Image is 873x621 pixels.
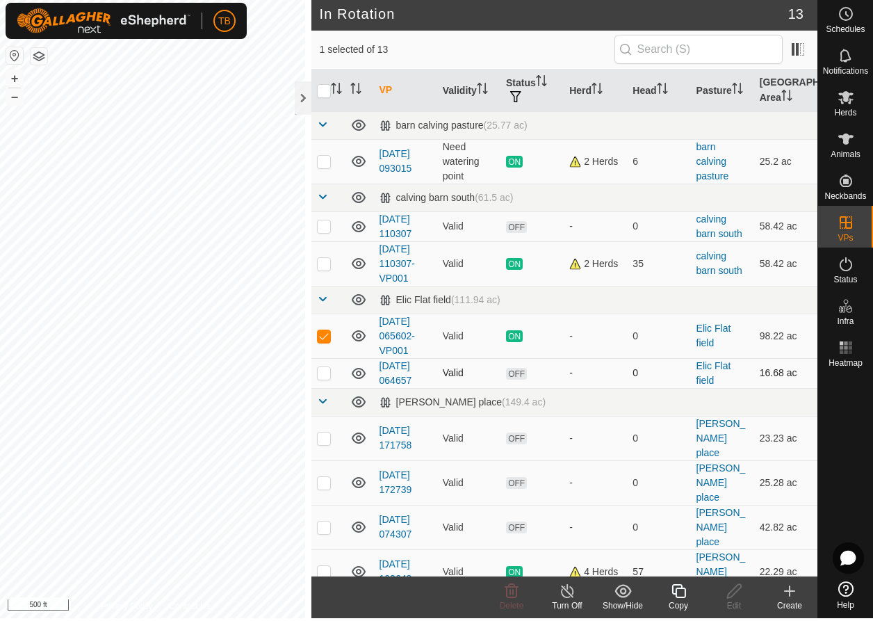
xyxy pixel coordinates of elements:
div: Show/Hide [595,602,651,615]
div: - [569,523,621,538]
img: Gallagher Logo [17,11,190,36]
td: Valid [437,463,500,508]
div: - [569,332,621,346]
td: Valid [437,361,500,391]
td: Valid [437,552,500,597]
span: 1 selected of 13 [320,45,614,60]
td: 0 [627,361,690,391]
span: ON [506,261,523,273]
div: - [569,434,621,449]
td: 98.22 ac [754,316,817,361]
span: 13 [788,6,803,27]
th: Head [627,72,690,115]
div: Create [762,602,817,615]
td: Need watering point [437,142,500,186]
p-sorticon: Activate to sort [350,88,361,99]
span: Animals [831,153,860,161]
p-sorticon: Activate to sort [781,95,792,106]
a: Contact Us [169,603,210,615]
td: Valid [437,419,500,463]
span: (149.4 ac) [502,399,546,410]
span: Infra [837,320,854,328]
div: [PERSON_NAME] place [380,399,546,411]
a: [DATE] 172739 [380,472,412,498]
a: calving barn south [696,216,742,242]
div: 2 Herds [569,259,621,274]
span: OFF [506,224,527,236]
div: barn calving pasture [380,122,528,134]
a: [DATE] 074307 [380,517,412,542]
span: Neckbands [824,195,866,203]
div: - [569,222,621,236]
a: [PERSON_NAME] place [696,465,746,506]
td: 0 [627,419,690,463]
a: Help [818,579,873,618]
div: 4 Herds [569,567,621,582]
button: Map Layers [31,51,47,67]
div: calving barn south [380,195,514,207]
a: [DATE] 110307 [380,216,412,242]
div: - [569,478,621,493]
p-sorticon: Activate to sort [477,88,488,99]
a: [PERSON_NAME] place [696,510,746,550]
a: [DATE] 093015 [380,151,412,177]
span: (111.94 ac) [451,297,500,308]
div: Elic Flat field [380,297,500,309]
span: (61.5 ac) [475,195,513,206]
button: + [6,73,23,90]
th: Status [500,72,564,115]
td: Valid [437,214,500,244]
td: 25.28 ac [754,463,817,508]
th: Validity [437,72,500,115]
span: Notifications [823,70,868,78]
td: 23.23 ac [754,419,817,463]
td: 57 [627,552,690,597]
td: 58.42 ac [754,244,817,289]
a: [DATE] 065602-VP001 [380,318,415,359]
a: [PERSON_NAME] place [696,554,746,595]
a: barn calving pasture [696,144,729,184]
span: Herds [834,111,856,120]
td: 0 [627,214,690,244]
a: [DATE] 171758 [380,428,412,453]
span: OFF [506,371,527,382]
td: 58.42 ac [754,214,817,244]
a: Privacy Policy [101,603,153,615]
td: Valid [437,316,500,361]
td: 0 [627,463,690,508]
td: 6 [627,142,690,186]
th: VP [374,72,437,115]
th: [GEOGRAPHIC_DATA] Area [754,72,817,115]
span: Delete [500,604,524,613]
div: 2 Herds [569,157,621,172]
th: Herd [564,72,627,115]
td: 35 [627,244,690,289]
div: Turn Off [539,602,595,615]
p-sorticon: Activate to sort [536,80,547,91]
a: calving barn south [696,253,742,279]
p-sorticon: Activate to sort [591,88,603,99]
a: [PERSON_NAME] place [696,421,746,461]
span: OFF [506,480,527,492]
a: [DATE] 103643 [380,561,412,587]
td: Valid [437,508,500,552]
h2: In Rotation [320,8,788,25]
a: [DATE] 064657 [380,363,412,389]
p-sorticon: Activate to sort [732,88,743,99]
a: [DATE] 110307-VP001 [380,246,415,287]
button: – [6,91,23,108]
td: 16.68 ac [754,361,817,391]
span: VPs [838,236,853,245]
td: 0 [627,508,690,552]
p-sorticon: Activate to sort [331,88,342,99]
td: 25.2 ac [754,142,817,186]
span: Schedules [826,28,865,36]
span: (25.77 ac) [484,122,528,134]
td: Valid [437,244,500,289]
p-sorticon: Activate to sort [657,88,668,99]
a: Elic Flat field [696,363,731,389]
span: ON [506,159,523,170]
td: 22.29 ac [754,552,817,597]
td: 0 [627,316,690,361]
button: Reset Map [6,50,23,67]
